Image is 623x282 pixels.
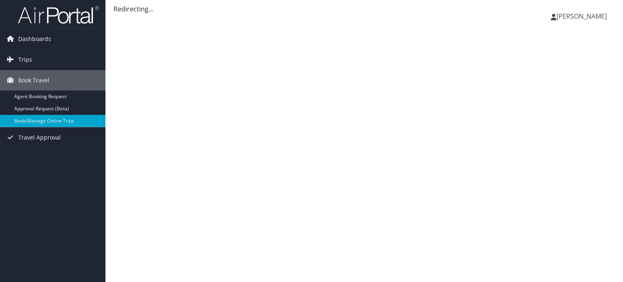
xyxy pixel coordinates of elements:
[551,4,615,28] a: [PERSON_NAME]
[114,4,615,14] div: Redirecting...
[18,127,61,148] span: Travel Approval
[18,70,49,90] span: Book Travel
[18,50,32,70] span: Trips
[18,29,51,49] span: Dashboards
[18,5,99,24] img: airportal-logo.png
[556,12,607,21] span: [PERSON_NAME]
